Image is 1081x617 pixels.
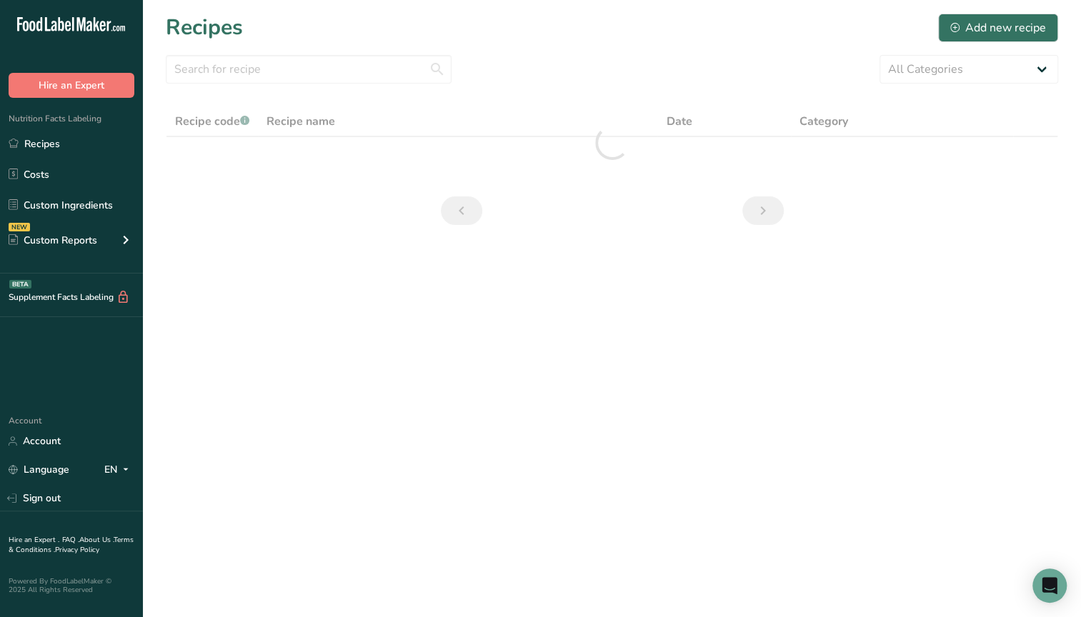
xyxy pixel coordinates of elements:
[62,535,79,545] a: FAQ .
[9,233,97,248] div: Custom Reports
[9,73,134,98] button: Hire an Expert
[55,545,99,555] a: Privacy Policy
[9,280,31,289] div: BETA
[9,535,134,555] a: Terms & Conditions .
[166,11,243,44] h1: Recipes
[9,457,69,482] a: Language
[9,223,30,231] div: NEW
[9,577,134,594] div: Powered By FoodLabelMaker © 2025 All Rights Reserved
[166,55,452,84] input: Search for recipe
[441,196,482,225] a: Previous page
[742,196,784,225] a: Next page
[104,461,134,478] div: EN
[9,535,59,545] a: Hire an Expert .
[938,14,1058,42] button: Add new recipe
[79,535,114,545] a: About Us .
[950,19,1046,36] div: Add new recipe
[1032,568,1067,603] div: Open Intercom Messenger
